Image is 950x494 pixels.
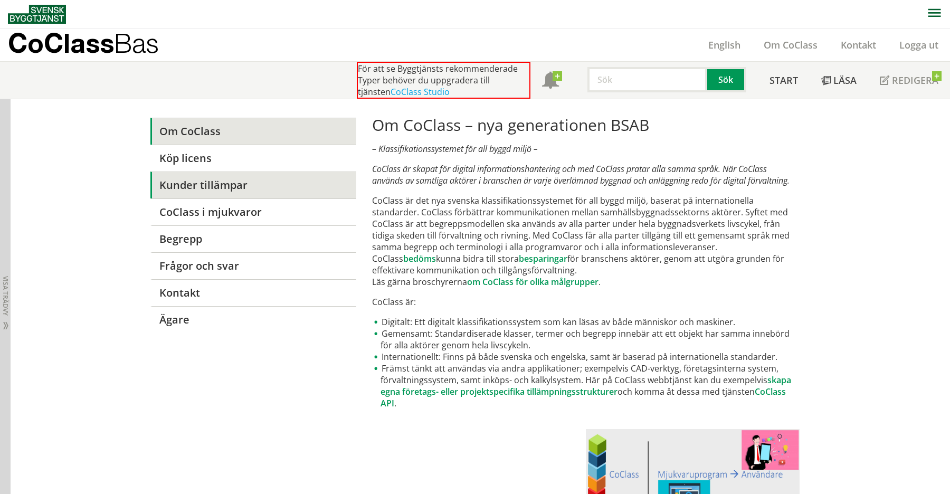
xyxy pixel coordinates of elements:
[372,316,799,328] li: Digitalt: Ett digitalt klassifikationssystem som kan läsas av både människor och maskiner.
[2,276,8,316] span: Visa trädvy
[381,374,791,397] a: skapa egna företags- eller projektspecifika tillämpningsstrukturer
[810,62,868,99] a: Läsa
[372,363,799,409] li: Främst tänkt att användas via andra applikationer; exempelvis CAD-verktyg, företagsinterna system...
[372,116,799,135] h1: Om CoClass – nya generationen BSAB
[403,253,436,264] a: bedöms
[372,351,799,363] li: Internationellt: Finns på både svenska och engelska, samt är baserad på internationella standarder.
[707,67,746,92] button: Sök
[542,73,559,90] span: Notifikationer
[372,163,790,186] em: CoClass är skapat för digital informationshantering och med CoClass pratar alla samma språk. När ...
[150,279,356,306] a: Kontakt
[467,276,598,288] a: om CoClass för olika målgrupper
[150,145,356,172] a: Köp licens
[150,198,356,225] a: CoClass i mjukvaror
[519,253,567,264] a: besparingar
[391,86,450,98] a: CoClass Studio
[833,74,857,87] span: Läsa
[372,195,799,288] p: CoClass är det nya svenska klassifikationssystemet för all byggd miljö, baserat på internationell...
[8,5,66,24] img: Svensk Byggtjänst
[150,225,356,252] a: Begrepp
[8,28,182,61] a: CoClassBas
[587,67,707,92] input: Sök
[697,39,752,51] a: English
[758,62,810,99] a: Start
[8,37,159,49] p: CoClass
[769,74,798,87] span: Start
[372,143,538,155] em: – Klassifikationssystemet för all byggd miljö –
[150,172,356,198] a: Kunder tillämpar
[372,296,799,308] p: CoClass är:
[150,118,356,145] a: Om CoClass
[381,386,786,409] a: CoClass API
[114,27,159,59] span: Bas
[892,74,938,87] span: Redigera
[829,39,888,51] a: Kontakt
[868,62,950,99] a: Redigera
[357,62,530,99] div: För att se Byggtjänsts rekommenderade Typer behöver du uppgradera till tjänsten
[888,39,950,51] a: Logga ut
[150,252,356,279] a: Frågor och svar
[372,328,799,351] li: Gemensamt: Standardiserade klasser, termer och begrepp innebär att ett objekt har samma innebörd ...
[150,306,356,333] a: Ägare
[752,39,829,51] a: Om CoClass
